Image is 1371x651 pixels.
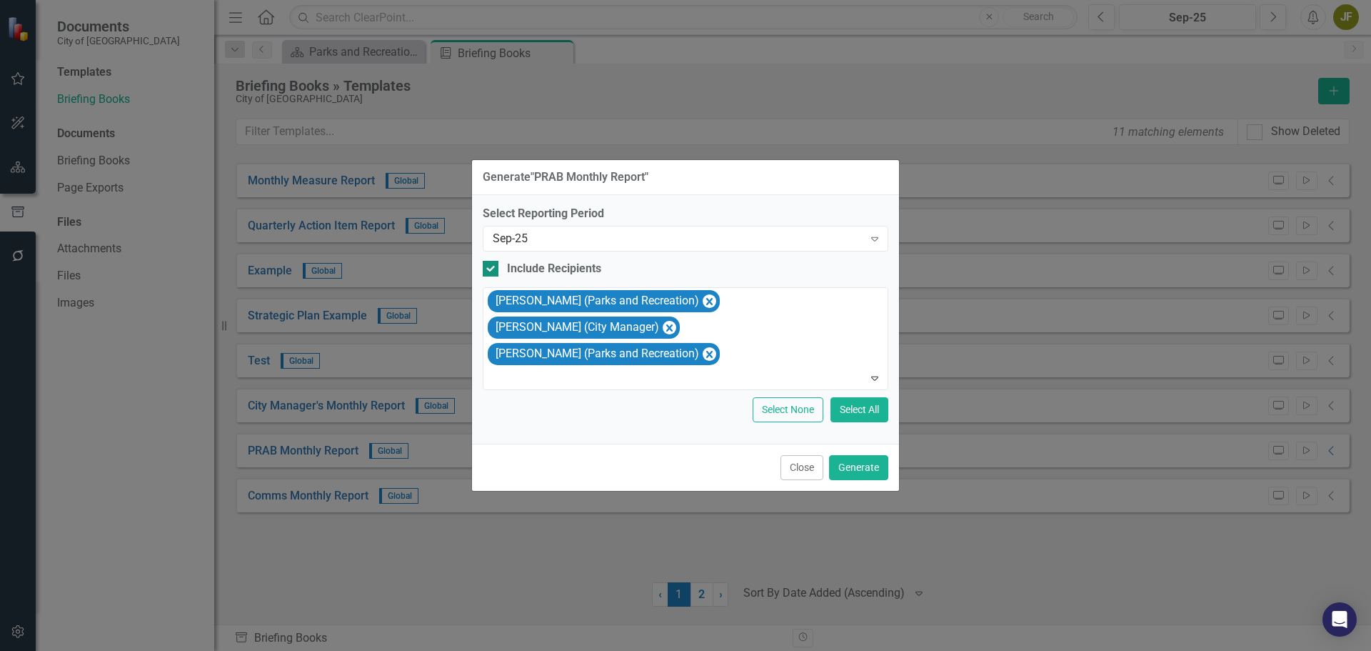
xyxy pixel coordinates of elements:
[491,344,701,364] div: [PERSON_NAME] (Parks and Recreation)
[780,455,823,480] button: Close
[663,321,676,334] div: Remove Andrew Lawson (City Manager)
[753,397,823,422] button: Select None
[830,397,888,422] button: Select All
[703,294,716,308] div: Remove Janelle Fritzson (Parks and Recreation)
[483,171,648,184] div: Generate " PRAB Monthly Report "
[507,261,601,277] div: Include Recipients
[491,291,701,312] div: [PERSON_NAME] (Parks and Recreation)
[483,206,888,222] label: Select Reporting Period
[703,347,716,361] div: Remove Chelsea Renner (Parks and Recreation)
[829,455,888,480] button: Generate
[493,230,863,247] div: Sep-25
[491,317,661,338] div: [PERSON_NAME] (City Manager)
[1322,602,1357,637] div: Open Intercom Messenger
